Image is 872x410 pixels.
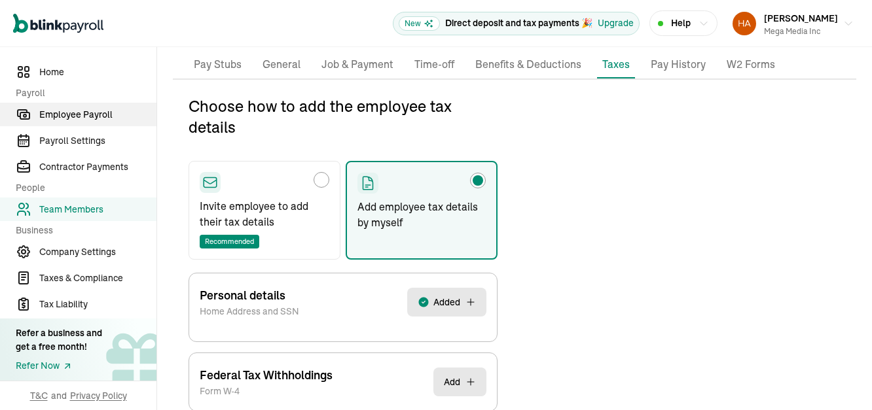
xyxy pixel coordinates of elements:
[70,389,127,402] span: Privacy Policy
[200,366,333,384] p: Federal Tax Withholdings
[602,56,630,72] p: Taxes
[39,108,156,122] span: Employee Payroll
[651,56,706,73] p: Pay History
[39,160,156,174] span: Contractor Payments
[727,7,859,40] button: [PERSON_NAME]Mega Media Inc
[357,199,486,230] p: Add employee tax details by myself
[445,16,592,30] p: Direct deposit and tax payments 🎉
[433,367,486,396] button: Add
[200,305,299,318] p: Home Address and SSN
[39,245,156,259] span: Company Settings
[764,12,838,24] span: [PERSON_NAME]
[200,286,299,305] p: Personal details
[194,56,242,73] p: Pay Stubs
[13,5,103,43] nav: Global
[39,203,156,216] span: Team Members
[727,56,775,73] p: W2 Forms
[200,384,333,398] p: Form W-4
[263,56,300,73] p: General
[39,298,156,311] span: Tax Liability
[399,16,440,31] span: New
[598,16,634,30] button: Upgrade
[671,16,691,30] span: Help
[764,26,838,37] div: Mega Media Inc
[39,271,156,285] span: Taxes & Compliance
[200,235,259,248] span: Recommended
[189,95,498,260] div: Choose how to add the employee tax details
[39,65,156,79] span: Home
[649,10,718,36] button: Help
[39,134,156,148] span: Payroll Settings
[414,56,454,73] p: Time-off
[189,95,498,137] p: Choose how to add the employee tax details
[16,181,149,195] span: People
[433,296,460,309] span: Added
[475,56,581,73] p: Benefits & Deductions
[16,86,149,100] span: Payroll
[321,56,393,73] p: Job & Payment
[200,198,329,230] p: Invite employee to add their tax details
[30,389,48,402] span: T&C
[407,288,486,316] button: Added
[16,326,102,354] div: Refer a business and get a free month!
[807,347,872,410] iframe: Chat Widget
[16,359,102,373] a: Refer Now
[16,224,149,237] span: Business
